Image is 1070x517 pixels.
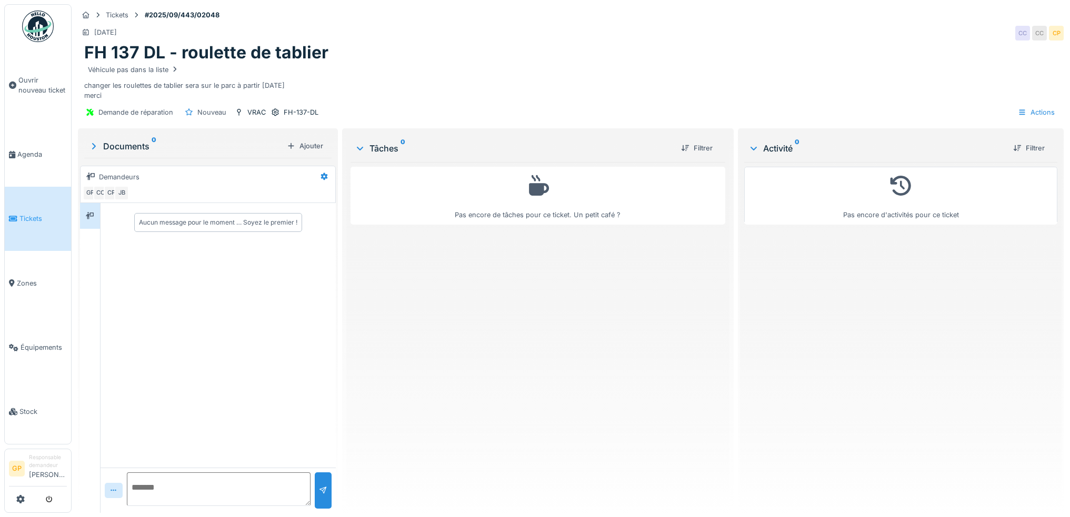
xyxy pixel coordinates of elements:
[283,139,327,153] div: Ajouter
[5,251,71,315] a: Zones
[21,342,67,352] span: Équipements
[84,43,328,63] h1: FH 137 DL - roulette de tablier
[94,27,117,37] div: [DATE]
[355,142,673,155] div: Tâches
[9,453,67,486] a: GP Responsable demandeur[PERSON_NAME]
[29,453,67,470] div: Responsable demandeur
[139,218,297,227] div: Aucun message pour le moment … Soyez le premier !
[284,107,318,117] div: FH-137-DL
[83,186,97,200] div: GP
[247,107,266,117] div: VRAC
[1013,105,1059,120] div: Actions
[1009,141,1049,155] div: Filtrer
[114,186,129,200] div: JB
[5,48,71,122] a: Ouvrir nouveau ticket
[19,407,67,417] span: Stock
[17,149,67,159] span: Agenda
[5,122,71,186] a: Agenda
[99,172,139,182] div: Demandeurs
[141,10,224,20] strong: #2025/09/443/02048
[29,453,67,484] li: [PERSON_NAME]
[197,107,226,117] div: Nouveau
[104,186,118,200] div: CP
[88,65,179,75] div: Véhicule pas dans la liste
[5,315,71,379] a: Équipements
[748,142,1005,155] div: Activité
[1015,26,1030,40] div: CC
[5,187,71,251] a: Tickets
[18,75,67,95] span: Ouvrir nouveau ticket
[401,142,405,155] sup: 0
[9,461,25,477] li: GP
[19,214,67,224] span: Tickets
[22,11,54,42] img: Badge_color-CXgf-gQk.svg
[751,171,1051,220] div: Pas encore d'activités pour ce ticket
[106,10,128,20] div: Tickets
[98,107,173,117] div: Demande de réparation
[677,141,717,155] div: Filtrer
[88,140,283,153] div: Documents
[84,63,1057,101] div: changer les roulettes de tablier sera sur le parc à partir [DATE] merci
[5,380,71,444] a: Stock
[17,278,67,288] span: Zones
[357,171,718,220] div: Pas encore de tâches pour ce ticket. Un petit café ?
[152,140,156,153] sup: 0
[1049,26,1064,40] div: CP
[93,186,108,200] div: CC
[1032,26,1047,40] div: CC
[795,142,799,155] sup: 0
